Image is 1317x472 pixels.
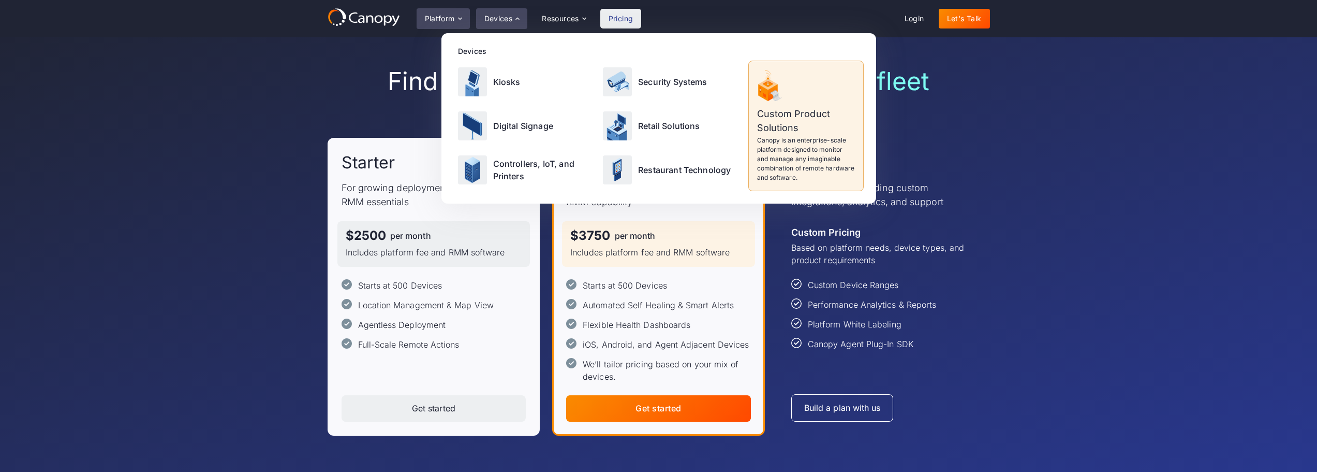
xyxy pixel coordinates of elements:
[599,105,742,147] a: Retail Solutions
[441,33,876,204] nav: Devices
[638,76,707,88] p: Security Systems
[412,404,455,413] div: Get started
[454,105,597,147] a: Digital Signage
[476,8,528,29] div: Devices
[791,241,976,266] p: Based on platform needs, device types, and product requirements
[615,232,656,240] div: per month
[570,246,747,259] p: Includes platform fee and RMM software
[454,61,597,103] a: Kiosks
[358,299,494,311] div: Location Management & Map View
[358,338,460,351] div: Full-Scale Remote Actions
[417,8,470,29] div: Platform
[583,358,751,383] div: We’ll tailor pricing based on your mix of devices.
[757,136,855,182] p: Canopy is an enterprise-scale platform designed to monitor and manage any imaginable combination ...
[808,318,901,331] div: Platform White Labeling
[599,149,742,191] a: Restaurant Technology
[346,230,386,242] div: $2500
[791,225,861,239] div: Custom Pricing
[390,232,431,240] div: per month
[808,279,899,291] div: Custom Device Ranges
[583,279,667,292] div: Starts at 500 Devices
[534,8,594,29] div: Resources
[939,9,990,28] a: Let's Talk
[808,298,936,311] div: Performance Analytics & Reports
[358,279,442,292] div: Starts at 500 Devices
[425,15,455,22] div: Platform
[493,120,553,132] p: Digital Signage
[493,158,593,182] p: Controllers, IoT, and Printers
[484,15,513,22] div: Devices
[566,395,751,422] a: Get started
[346,246,522,259] p: Includes platform fee and RMM software
[342,152,395,174] h2: Starter
[638,164,731,176] p: Restaurant Technology
[493,76,521,88] p: Kiosks
[791,181,976,209] p: For enterprises needing custom integrations, analytics, and support
[896,9,933,28] a: Login
[458,46,864,56] div: Devices
[757,107,855,135] p: Custom Product Solutions
[583,319,690,331] div: Flexible Health Dashboards
[808,338,913,350] div: Canopy Agent Plug-In SDK
[804,403,881,413] div: Build a plan with us
[358,319,446,331] div: Agentless Deployment
[599,61,742,103] a: Security Systems
[328,66,990,96] h1: Find the right plan for
[583,299,734,311] div: Automated Self Healing & Smart Alerts
[583,338,749,351] div: iOS, Android, and Agent Adjacent Devices
[635,404,681,413] div: Get started
[342,395,526,422] a: Get started
[570,230,610,242] div: $3750
[600,9,642,28] a: Pricing
[791,394,894,422] a: Build a plan with us
[454,149,597,191] a: Controllers, IoT, and Printers
[638,120,700,132] p: Retail Solutions
[748,61,864,191] a: Custom Product SolutionsCanopy is an enterprise-scale platform designed to monitor and manage any...
[342,181,526,209] p: For growing deployments needing the RMM essentials
[542,15,579,22] div: Resources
